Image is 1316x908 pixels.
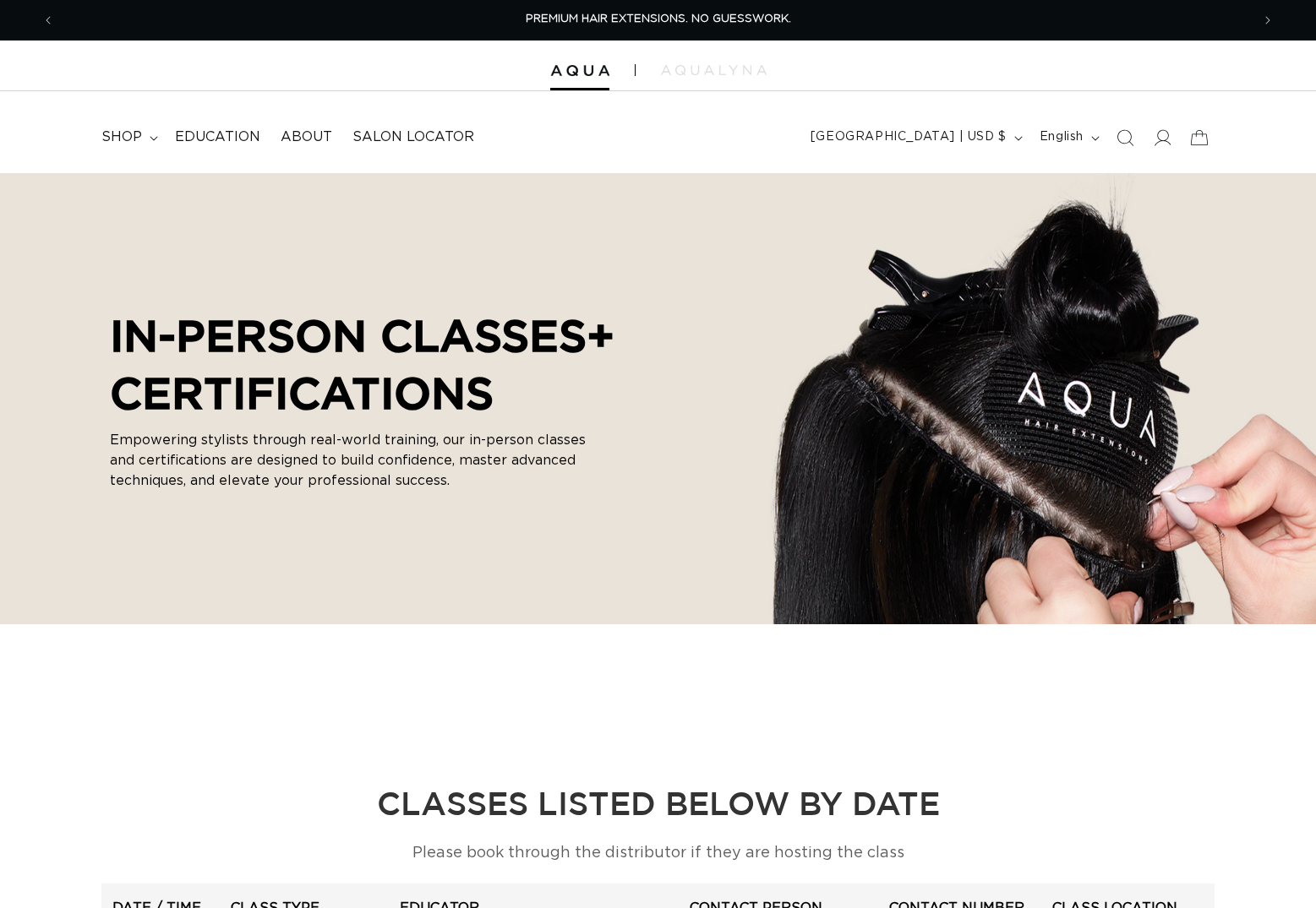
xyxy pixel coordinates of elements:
[352,128,474,146] span: Salon Locator
[800,122,1029,154] button: [GEOGRAPHIC_DATA] | USD $
[550,65,609,77] img: Aqua Hair Extensions
[30,4,67,36] button: Previous announcement
[281,128,332,146] span: About
[91,118,165,156] summary: shop
[1040,128,1084,146] span: English
[110,307,685,421] p: IN-PERSON CLASSES+ CERTIFICATIONS
[526,14,791,24] span: PREMIUM HAIR EXTENSIONS. NO GUESSWORK.
[110,430,600,491] p: Empowering stylists through real-world training, our in-person classes and certifications are des...
[1029,122,1106,154] button: English
[342,118,484,156] a: Salon Locator
[270,118,342,156] a: About
[165,118,270,156] a: Education
[175,128,260,146] span: Education
[1106,119,1144,156] summary: Search
[811,128,1007,146] span: [GEOGRAPHIC_DATA] | USD $
[101,782,1215,824] h2: CLASSES LISTED BELOW BY DATE
[101,840,1215,867] p: Please book through the distributor if they are hosting the class
[661,65,767,75] img: aqualyna.com
[1249,4,1286,36] button: Next announcement
[101,128,142,146] span: shop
